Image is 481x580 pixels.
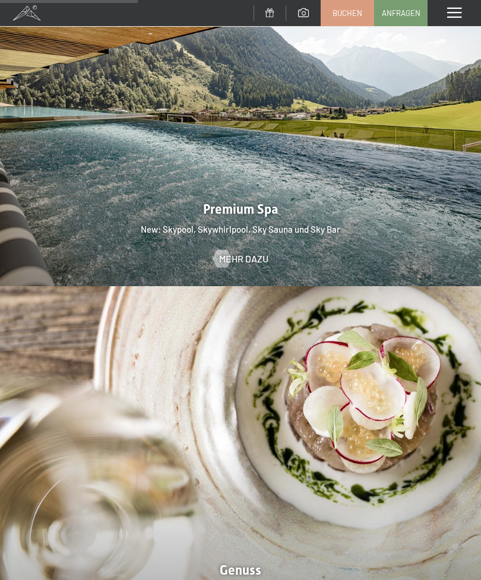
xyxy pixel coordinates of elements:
a: Buchen [321,1,374,26]
span: Mehr dazu [219,252,268,265]
a: Anfragen [375,1,427,26]
span: Buchen [333,8,362,18]
span: Anfragen [382,8,420,18]
a: Mehr dazu [213,252,268,265]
